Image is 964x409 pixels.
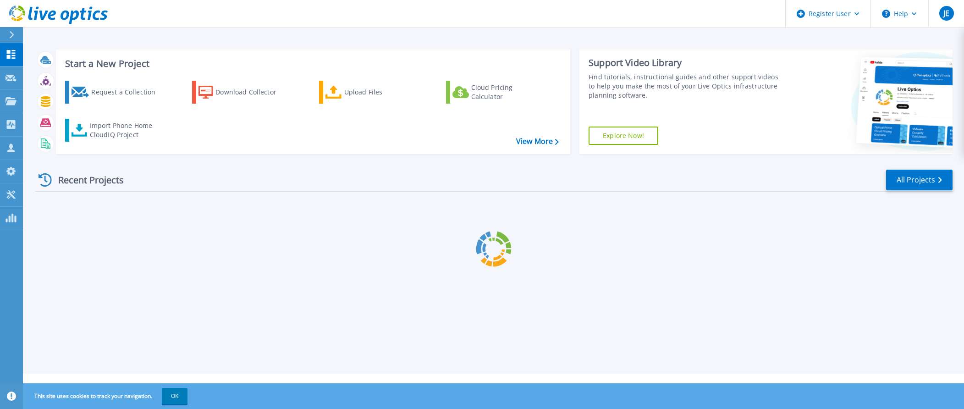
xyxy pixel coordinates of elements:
[516,137,559,146] a: View More
[65,81,167,104] a: Request a Collection
[65,59,558,69] h3: Start a New Project
[162,388,187,404] button: OK
[25,388,187,404] span: This site uses cookies to track your navigation.
[943,10,949,17] span: JE
[446,81,548,104] a: Cloud Pricing Calculator
[886,170,953,190] a: All Projects
[319,81,421,104] a: Upload Files
[589,127,658,145] a: Explore Now!
[589,57,780,69] div: Support Video Library
[91,83,165,101] div: Request a Collection
[215,83,289,101] div: Download Collector
[471,83,545,101] div: Cloud Pricing Calculator
[35,169,136,191] div: Recent Projects
[192,81,294,104] a: Download Collector
[344,83,418,101] div: Upload Files
[90,121,161,139] div: Import Phone Home CloudIQ Project
[589,72,780,100] div: Find tutorials, instructional guides and other support videos to help you make the most of your L...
